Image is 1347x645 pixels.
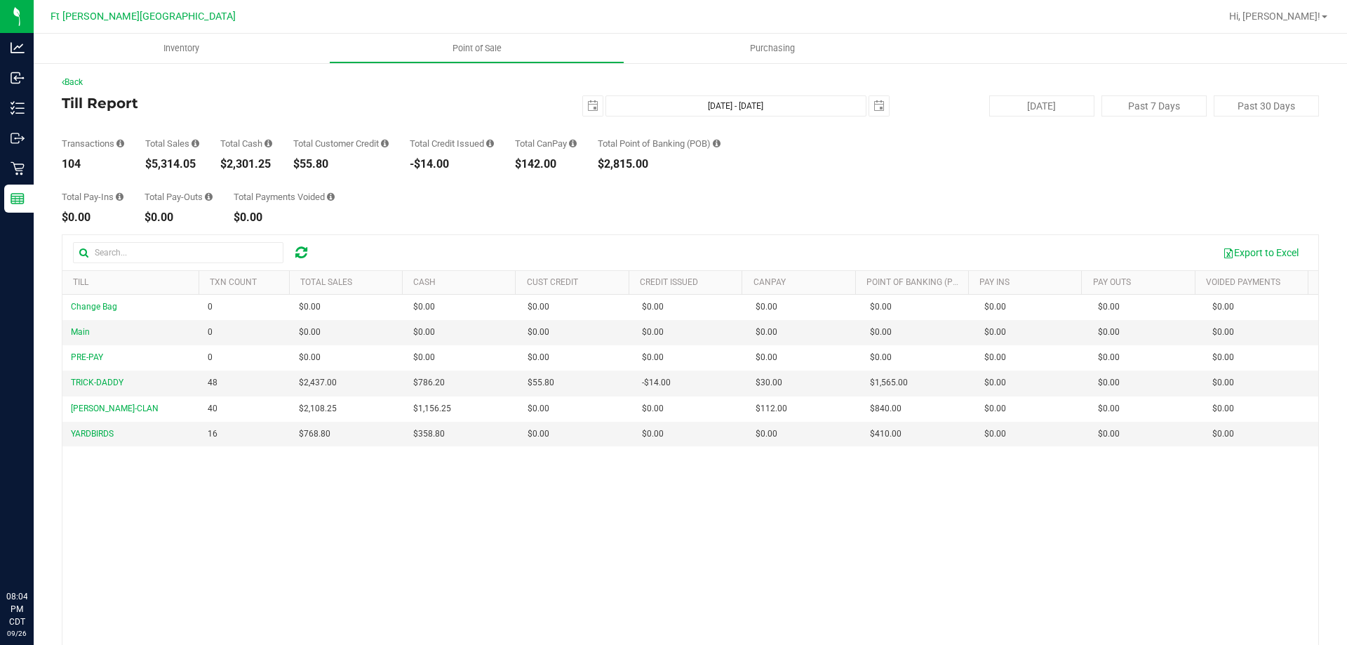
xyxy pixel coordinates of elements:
[208,376,217,390] span: 48
[11,161,25,175] inline-svg: Retail
[220,139,272,148] div: Total Cash
[381,139,389,148] i: Sum of all successful, non-voided payment transaction amounts using account credit as the payment...
[208,326,213,339] span: 0
[51,11,236,22] span: Ft [PERSON_NAME][GEOGRAPHIC_DATA]
[145,159,199,170] div: $5,314.05
[642,351,664,364] span: $0.00
[208,300,213,314] span: 0
[870,300,892,314] span: $0.00
[413,300,435,314] span: $0.00
[640,277,698,287] a: Credit Issued
[264,139,272,148] i: Sum of all successful, non-voided cash payment transaction amounts (excluding tips and transactio...
[413,376,445,390] span: $786.20
[642,326,664,339] span: $0.00
[62,139,124,148] div: Transactions
[642,427,664,441] span: $0.00
[528,402,549,415] span: $0.00
[870,402,902,415] span: $840.00
[1214,95,1319,117] button: Past 30 Days
[145,212,213,223] div: $0.00
[410,159,494,170] div: -$14.00
[299,351,321,364] span: $0.00
[71,404,159,413] span: [PERSON_NAME]-CLAN
[1214,241,1308,265] button: Export to Excel
[11,71,25,85] inline-svg: Inbound
[293,159,389,170] div: $55.80
[1098,427,1120,441] span: $0.00
[299,300,321,314] span: $0.00
[515,139,577,148] div: Total CanPay
[116,139,124,148] i: Count of all successful payment transactions, possibly including voids, refunds, and cash-back fr...
[1206,277,1280,287] a: Voided Payments
[624,34,920,63] a: Purchasing
[528,300,549,314] span: $0.00
[62,159,124,170] div: 104
[71,302,117,312] span: Change Bag
[642,300,664,314] span: $0.00
[756,351,777,364] span: $0.00
[220,159,272,170] div: $2,301.25
[756,402,787,415] span: $112.00
[1101,95,1207,117] button: Past 7 Days
[984,427,1006,441] span: $0.00
[73,242,283,263] input: Search...
[1098,326,1120,339] span: $0.00
[71,378,123,387] span: TRICK-DADDY
[598,159,721,170] div: $2,815.00
[756,326,777,339] span: $0.00
[329,34,624,63] a: Point of Sale
[300,277,352,287] a: Total Sales
[11,41,25,55] inline-svg: Analytics
[989,95,1094,117] button: [DATE]
[756,300,777,314] span: $0.00
[528,351,549,364] span: $0.00
[756,376,782,390] span: $30.00
[299,402,337,415] span: $2,108.25
[569,139,577,148] i: Sum of all successful, non-voided payment transaction amounts using CanPay (as well as manual Can...
[234,192,335,201] div: Total Payments Voided
[1212,427,1234,441] span: $0.00
[71,352,103,362] span: PRE-PAY
[299,376,337,390] span: $2,437.00
[870,376,908,390] span: $1,565.00
[528,326,549,339] span: $0.00
[208,351,213,364] span: 0
[413,326,435,339] span: $0.00
[210,277,257,287] a: TXN Count
[528,376,554,390] span: $55.80
[731,42,814,55] span: Purchasing
[6,590,27,628] p: 08:04 PM CDT
[870,326,892,339] span: $0.00
[1229,11,1320,22] span: Hi, [PERSON_NAME]!
[192,139,199,148] i: Sum of all successful, non-voided payment transaction amounts (excluding tips and transaction fee...
[62,192,123,201] div: Total Pay-Ins
[413,427,445,441] span: $358.80
[869,96,889,116] span: select
[145,192,213,201] div: Total Pay-Outs
[642,376,671,390] span: -$14.00
[984,402,1006,415] span: $0.00
[984,376,1006,390] span: $0.00
[1098,376,1120,390] span: $0.00
[208,427,217,441] span: 16
[984,300,1006,314] span: $0.00
[1098,351,1120,364] span: $0.00
[145,139,199,148] div: Total Sales
[1212,402,1234,415] span: $0.00
[486,139,494,148] i: Sum of all successful refund transaction amounts from purchase returns resulting in account credi...
[866,277,966,287] a: Point of Banking (POB)
[528,427,549,441] span: $0.00
[62,77,83,87] a: Back
[410,139,494,148] div: Total Credit Issued
[14,533,56,575] iframe: Resource center
[234,212,335,223] div: $0.00
[71,429,114,439] span: YARDBIRDS
[1212,376,1234,390] span: $0.00
[34,34,329,63] a: Inventory
[413,402,451,415] span: $1,156.25
[515,159,577,170] div: $142.00
[753,277,786,287] a: CanPay
[1098,402,1120,415] span: $0.00
[1212,351,1234,364] span: $0.00
[116,192,123,201] i: Sum of all cash pay-ins added to tills within the date range.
